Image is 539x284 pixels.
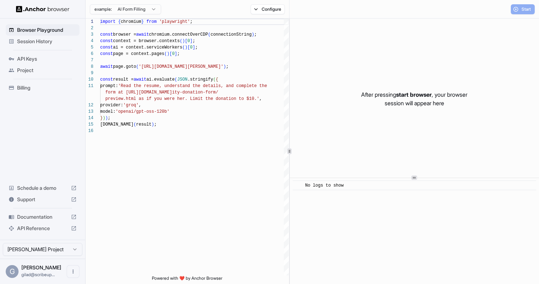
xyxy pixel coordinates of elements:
span: 'Read the resume, understand the details, and comp [118,83,246,88]
span: [ [188,45,190,50]
div: 9 [86,70,93,76]
span: Session History [17,38,77,45]
div: Support [6,194,79,205]
span: result [136,122,152,127]
div: 2 [86,25,93,31]
span: n to $10.' [233,96,259,101]
span: ( [175,77,177,82]
div: Browser Playground [6,24,79,36]
span: browser = [113,32,136,37]
span: from [147,19,157,24]
span: gilad@scribeup.io [21,272,55,277]
span: import [100,19,115,24]
span: const [100,39,113,44]
span: API Reference [17,225,68,232]
div: 4 [86,38,93,44]
span: result = [113,77,134,82]
div: Project [6,65,79,76]
span: No logs to show [305,183,344,188]
span: page.goto [113,64,136,69]
span: ) [182,39,185,44]
span: ​ [296,182,300,189]
div: G [6,265,19,278]
span: ; [108,116,111,121]
span: ity-donation-form/ [172,90,219,95]
span: await [100,64,113,69]
span: 'playwright' [159,19,190,24]
button: Open menu [67,265,79,278]
span: 0 [190,45,192,50]
span: ( [164,51,167,56]
span: ; [154,122,156,127]
span: ( [182,45,185,50]
div: API Reference [6,223,79,234]
span: connectionString [211,32,252,37]
span: ) [103,116,105,121]
div: 15 [86,121,93,128]
span: context = browser.contexts [113,39,180,44]
div: 13 [86,108,93,115]
span: ) [105,116,108,121]
span: ) [224,64,226,69]
span: ai = context.serviceWorkers [113,45,182,50]
span: API Keys [17,55,77,62]
span: model: [100,109,115,114]
span: form at [URL][DOMAIN_NAME] [105,90,172,95]
span: ( [180,39,182,44]
div: 10 [86,76,93,83]
span: ; [195,45,197,50]
span: } [141,19,144,24]
span: ; [254,32,257,37]
span: prompt: [100,83,118,88]
span: } [100,116,103,121]
span: const [100,32,113,37]
div: 6 [86,51,93,57]
span: Powered with ❤️ by Anchor Browser [152,275,222,284]
span: , [259,96,262,101]
div: 3 [86,31,93,38]
span: ) [152,122,154,127]
div: 8 [86,64,93,70]
button: Configure [251,4,285,14]
span: ; [177,51,180,56]
span: page = context.pages [113,51,164,56]
span: 0 [172,51,175,56]
span: [ [169,51,172,56]
span: '[URL][DOMAIN_NAME][PERSON_NAME]' [139,64,224,69]
span: await [136,32,149,37]
div: 14 [86,115,93,121]
div: API Keys [6,53,79,65]
img: Anchor Logo [16,6,70,12]
span: const [100,45,113,50]
span: ; [190,19,192,24]
span: , [139,103,141,108]
span: ] [190,39,192,44]
span: ] [192,45,195,50]
div: 12 [86,102,93,108]
span: 'groq' [123,103,139,108]
span: { [118,19,120,24]
span: lete the [246,83,267,88]
span: chromium.connectOverCDP [149,32,208,37]
span: JSON [177,77,188,82]
span: const [100,77,113,82]
span: ( [134,122,136,127]
span: ) [167,51,169,56]
span: ) [185,45,188,50]
span: Support [17,196,68,203]
span: ( [208,32,210,37]
span: [DOMAIN_NAME] [100,122,134,127]
span: start browser [396,91,432,98]
span: Schedule a demo [17,184,68,192]
span: [ [185,39,188,44]
span: ; [226,64,229,69]
span: .stringify [188,77,213,82]
div: 16 [86,128,93,134]
span: 'openai/gpt-oss-120b' [115,109,169,114]
div: 7 [86,57,93,64]
span: ( [213,77,216,82]
span: example: [94,6,112,12]
span: { [216,77,218,82]
span: ( [136,64,139,69]
div: 1 [86,19,93,25]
